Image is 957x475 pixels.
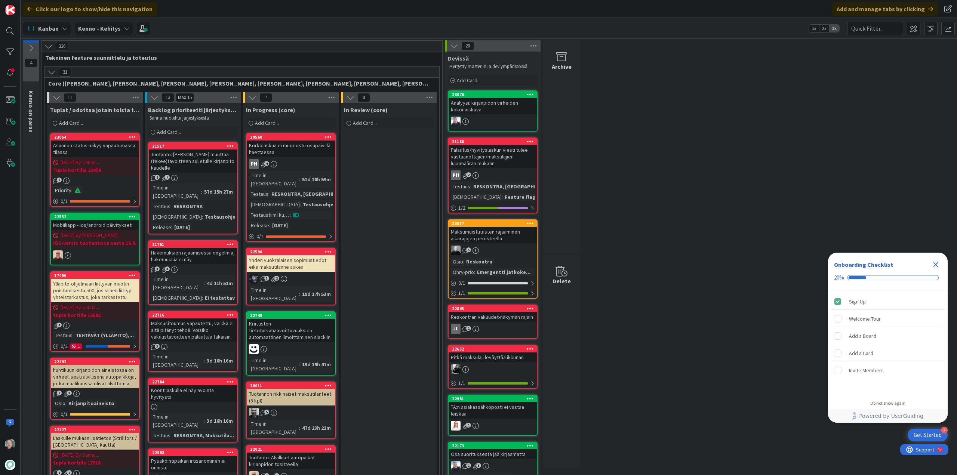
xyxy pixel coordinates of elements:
[205,357,235,365] div: 3d 16h 16m
[250,313,335,318] div: 22749
[246,248,336,305] a: 22590Yhden vuokralaisen sopimustiedot eikä maksutilanne aukeaLMTime in [GEOGRAPHIC_DATA]:19d 17h 53m
[448,138,538,213] a: 21188Palautus/hyvityslaskun viesti tulee vastaanottajien/maksulajien lukumäärän mukaanPHTestaus:R...
[847,22,903,35] input: Quick Filter...
[205,417,235,425] div: 3d 16h 16m
[449,352,537,362] div: Pitkä maksulaji leväyttää ikkunan
[502,193,503,201] span: :
[451,117,461,126] img: JJ
[247,159,335,169] div: PH
[149,312,237,342] div: 22716Maksusitoumus vapautettu, vaikka ei sitä pitänyt tehdä. Voisiko vakuustavoitteen palauttaa t...
[25,58,37,67] span: 4
[152,312,237,318] div: 22716
[51,141,139,157] div: Asunnon status näkyy vapautumassa-tilassa
[451,421,461,431] img: SL
[819,25,829,32] span: 2x
[448,395,538,436] a: 22981TA:n asiakassähköposti ei vastaa leiskaaSL
[249,274,259,284] img: LM
[831,362,945,379] div: Invite Members is incomplete.
[149,449,237,472] div: 22993Pysäköintipaikan irtisanominen ei onnistu
[449,246,537,255] div: MV
[249,171,299,188] div: Time in [GEOGRAPHIC_DATA]
[452,443,537,448] div: 22173
[451,257,463,266] div: Osio
[249,211,290,219] div: Testaustiimi kurkkaa
[449,98,537,114] div: Analyysi: kirjanpidon virheiden kokonaiskuva
[449,220,537,227] div: 23017
[832,409,944,423] a: Powered by UserGuiding
[149,449,237,456] div: 22993
[61,158,99,166] span: [DATE] By Sanna...
[466,423,471,428] span: 1
[51,426,139,450] div: 22127Laskulle mukaan lisätietoa (Strålfors / [GEOGRAPHIC_DATA] kautta)
[152,242,237,247] div: 21761
[61,451,99,459] span: [DATE] By Sanna...
[50,358,140,420] a: 22192huhtikuun kirjanpidon aineistossa on virheellisesti alvillisena autopaikkoja, jotka maalikuu...
[149,379,237,385] div: 22784
[51,213,139,220] div: 22552
[51,426,139,433] div: 22127
[38,3,41,9] div: 9+
[5,439,15,449] img: VP
[151,213,202,221] div: [DEMOGRAPHIC_DATA]
[449,324,537,334] div: JL
[170,202,172,210] span: :
[50,213,140,265] a: 22552Mobiiliapp - ios/android päivitykset[DATE] By [PERSON_NAME]...iOS-versio tuotantoon vasta 16...
[201,188,202,196] span: :
[67,399,116,407] div: Kirjanpitoaineisto
[466,326,471,331] span: 1
[449,227,537,243] div: Maksumuistutusten rajaaminen aikarajojen perusteella
[54,273,139,278] div: 17406
[834,274,844,281] div: 20%
[149,379,237,402] div: 22784Koontilaskulla ei näy avointa hyvitystä
[53,331,73,339] div: Testaus
[828,290,948,395] div: Checklist items
[449,138,537,168] div: 21188Palautus/hyvityslaskun viesti tulee vastaanottajien/maksulajien lukumäärän mukaan
[451,364,461,374] img: KM
[149,385,237,402] div: Koontilaskulla ei näy avointa hyvitystä
[246,382,336,439] a: 20011Tuotannon rikkinäiset maksutilanteet (8 kpl)JHTime in [GEOGRAPHIC_DATA]:47d 23h 21m
[51,410,139,419] div: 0/1
[149,456,237,472] div: Pysäköintipaikan irtisanominen ei onnistu
[466,172,471,177] span: 2
[449,379,537,388] div: 1/1
[247,134,335,157] div: 19560Korkolaskua ei muodostu osapäivillä haettaessa
[149,248,237,264] div: Hakemuksien rajaamisessa ongelmia, hakemuksia ei näy
[61,303,99,311] span: [DATE] By Sanna...
[269,221,270,229] span: :
[249,159,259,169] div: PH
[449,305,537,322] div: 22845Reskontran vakuudet-näkymän rajain
[53,399,65,407] div: Osio
[270,221,290,229] div: [DATE]
[449,91,537,114] div: 23076Analyysi: kirjanpidon virheiden kokonaiskuva
[74,331,136,339] div: TEHTÄVÄT (YLLÄPITO),...
[458,379,465,387] span: 1 / 1
[57,470,62,475] span: 1
[831,311,945,327] div: Welcome Tour is incomplete.
[449,364,537,374] div: KM
[51,134,139,157] div: 23054Asunnon status näkyy vapautumassa-tilassa
[449,402,537,419] div: TA:n asiakassähköposti ei vastaa leiskaa
[452,221,537,226] div: 23017
[449,117,537,126] div: JJ
[448,55,469,62] span: Devissä
[247,319,335,342] div: Kriittisten tietoturvahaavoittuvuuksien automaattinen ilmoittaminen slackiin
[503,193,538,201] div: Feature flag
[458,279,465,287] span: 0 / 1
[466,463,471,468] span: 1
[51,220,139,230] div: Mobiiliapp - ios/android päivitykset
[148,311,238,372] a: 22716Maksusitoumus vapautettu, vaikka ei sitä pitänyt tehdä. Voisiko vakuustavoitteen palauttaa t...
[829,25,839,32] span: 3x
[448,219,538,299] a: 23017Maksumuistutusten rajaaminen aikarajojen perusteellaMVOsio:ReskontraOhry-prio:Emergentti jat...
[452,346,537,352] div: 22652
[152,450,237,455] div: 22993
[849,366,884,375] div: Invite Members
[171,223,172,231] span: :
[449,220,537,243] div: 23017Maksumuistutusten rajaaminen aikarajojen perusteella
[476,463,481,468] span: 3
[149,149,237,173] div: Tuotanto: [PERSON_NAME] muuttaa (tekee)tavoitteen suljetulle kirjanpito kaudelle
[449,346,537,362] div: 22652Pitkä maksulaji leväyttää ikkunan
[458,204,465,212] span: 1 / 2
[259,93,272,102] span: 7
[246,311,336,376] a: 22749Kriittisten tietoturvahaavoittuvuuksien automaattinen ilmoittaminen slackiinMHTime in [GEOGR...
[247,344,335,354] div: MH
